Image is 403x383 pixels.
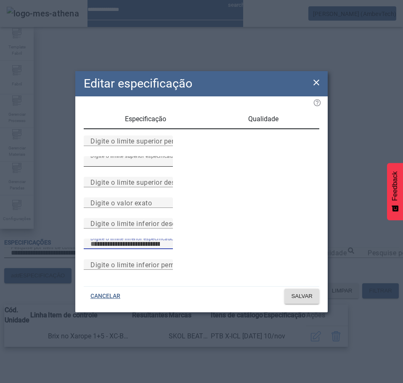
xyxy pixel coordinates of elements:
[291,292,313,301] span: SALVAR
[90,235,174,241] mat-label: Digite o limite inferior especificado
[90,178,193,186] mat-label: Digite o limite superior desejado
[90,153,176,159] mat-label: Digite o limite superior especificado
[84,74,192,93] h2: Editar especificação
[125,116,166,122] span: Especificação
[90,292,120,301] span: CANCELAR
[84,289,127,304] button: CANCELAR
[90,219,190,227] mat-label: Digite o limite inferior desejado
[90,199,152,207] mat-label: Digite o valor exato
[248,116,278,122] span: Qualidade
[391,171,399,201] span: Feedback
[90,261,191,269] mat-label: Digite o limite inferior permitido
[90,137,194,145] mat-label: Digite o limite superior permitido
[284,289,319,304] button: SALVAR
[387,163,403,220] button: Feedback - Mostrar pesquisa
